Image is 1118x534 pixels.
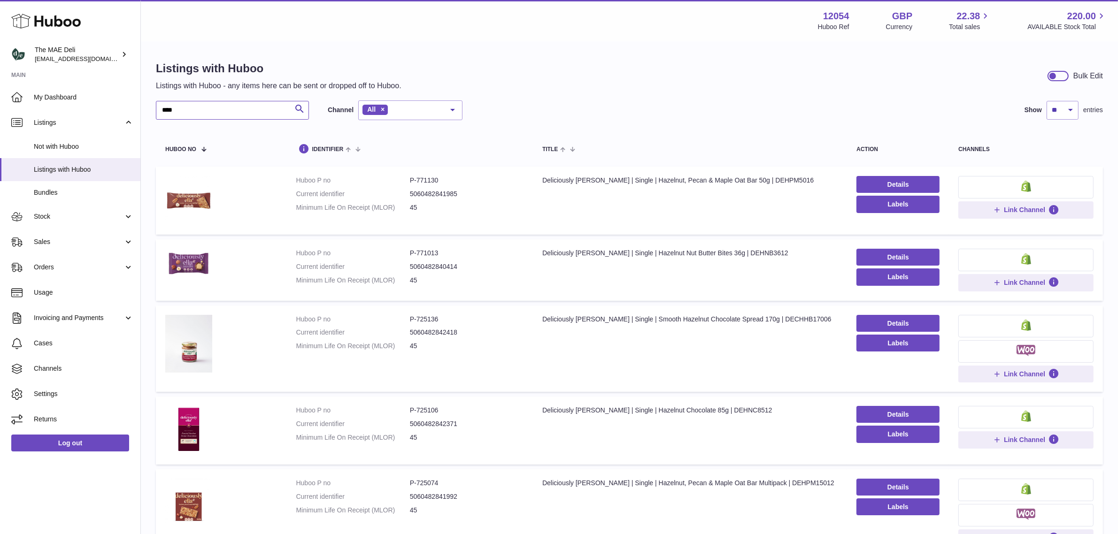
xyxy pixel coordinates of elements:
dt: Minimum Life On Receipt (MLOR) [296,276,410,285]
span: Link Channel [1004,206,1045,214]
dd: 45 [410,203,524,212]
dd: 5060482840414 [410,262,524,271]
dt: Current identifier [296,420,410,428]
a: 22.38 Total sales [949,10,991,31]
a: Details [856,406,940,423]
span: 220.00 [1067,10,1096,23]
div: Deliciously [PERSON_NAME] | Single | Hazelnut, Pecan & Maple Oat Bar 50g | DEHPM5016 [542,176,838,185]
div: Deliciously [PERSON_NAME] | Single | Hazelnut, Pecan & Maple Oat Bar Multipack | DEHPM15012 [542,479,838,488]
button: Labels [856,196,940,213]
span: Sales [34,237,123,246]
dd: 5060482842371 [410,420,524,428]
button: Labels [856,498,940,515]
div: Deliciously [PERSON_NAME] | Single | Smooth Hazelnut Chocolate Spread 170g | DECHHB17006 [542,315,838,324]
span: 22.38 [956,10,980,23]
dd: P-725136 [410,315,524,324]
img: shopify-small.png [1021,320,1031,331]
span: Link Channel [1004,435,1045,444]
a: Details [856,176,940,193]
dt: Huboo P no [296,249,410,258]
div: Currency [886,23,913,31]
div: channels [958,146,1094,153]
div: Deliciously [PERSON_NAME] | Single | Hazelnut Chocolate 85g | DEHNC8512 [542,406,838,415]
dt: Huboo P no [296,315,410,324]
img: Deliciously Ella | Single | Smooth Hazelnut Chocolate Spread 170g | DECHHB17006 [165,315,212,373]
dd: P-725074 [410,479,524,488]
span: Listings with Huboo [34,165,133,174]
span: Orders [34,263,123,272]
dt: Minimum Life On Receipt (MLOR) [296,433,410,442]
dt: Huboo P no [296,176,410,185]
dt: Huboo P no [296,479,410,488]
dd: P-771130 [410,176,524,185]
p: Listings with Huboo - any items here can be sent or dropped off to Huboo. [156,81,401,91]
button: Link Channel [958,431,1094,448]
img: woocommerce-small.png [1017,345,1036,356]
span: Total sales [949,23,991,31]
dt: Current identifier [296,492,410,501]
strong: GBP [892,10,912,23]
dt: Minimum Life On Receipt (MLOR) [296,342,410,351]
img: Deliciously Ella | Single | Hazelnut, Pecan & Maple Oat Bar Multipack | DEHPM15012 [165,479,212,526]
button: Labels [856,268,940,285]
span: title [542,146,558,153]
label: Channel [328,106,354,114]
a: Log out [11,435,129,451]
img: shopify-small.png [1021,411,1031,422]
img: Deliciously Ella | Single | Hazelnut Nut Butter Bites 36g | DEHNB3612 [165,249,212,278]
div: action [856,146,940,153]
dd: P-771013 [410,249,524,258]
dd: P-725106 [410,406,524,415]
label: Show [1025,106,1042,114]
span: My Dashboard [34,93,133,102]
dt: Minimum Life On Receipt (MLOR) [296,203,410,212]
dd: 5060482842418 [410,328,524,337]
span: Huboo no [165,146,196,153]
div: Huboo Ref [818,23,849,31]
span: Link Channel [1004,370,1045,378]
button: Labels [856,335,940,351]
img: shopify-small.png [1021,181,1031,192]
span: Stock [34,212,123,221]
a: Details [856,249,940,266]
dd: 5060482841992 [410,492,524,501]
img: woocommerce-small.png [1017,509,1036,520]
button: Link Channel [958,274,1094,291]
span: All [367,106,376,113]
span: Not with Huboo [34,142,133,151]
strong: 12054 [823,10,849,23]
span: Invoicing and Payments [34,313,123,322]
dd: 5060482841985 [410,190,524,198]
span: AVAILABLE Stock Total [1027,23,1107,31]
span: Returns [34,415,133,424]
span: Listings [34,118,123,127]
img: shopify-small.png [1021,253,1031,265]
div: The MAE Deli [35,46,119,63]
span: Channels [34,364,133,373]
span: Link Channel [1004,278,1045,287]
span: entries [1083,106,1103,114]
dd: 45 [410,276,524,285]
span: Usage [34,288,133,297]
span: Settings [34,389,133,398]
dt: Minimum Life On Receipt (MLOR) [296,506,410,515]
span: identifier [312,146,344,153]
div: Deliciously [PERSON_NAME] | Single | Hazelnut Nut Butter Bites 36g | DEHNB3612 [542,249,838,258]
a: Details [856,315,940,332]
button: Labels [856,426,940,442]
dd: 45 [410,433,524,442]
img: internalAdmin-12054@internal.huboo.com [11,47,25,61]
h1: Listings with Huboo [156,61,401,76]
img: shopify-small.png [1021,483,1031,495]
dt: Current identifier [296,190,410,198]
dt: Huboo P no [296,406,410,415]
dd: 45 [410,506,524,515]
button: Link Channel [958,366,1094,382]
span: Cases [34,339,133,348]
dt: Current identifier [296,262,410,271]
button: Link Channel [958,201,1094,218]
dt: Current identifier [296,328,410,337]
a: 220.00 AVAILABLE Stock Total [1027,10,1107,31]
span: [EMAIL_ADDRESS][DOMAIN_NAME] [35,55,138,62]
img: Deliciously Ella | Single | Hazelnut, Pecan & Maple Oat Bar 50g | DEHPM5016 [165,176,212,223]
